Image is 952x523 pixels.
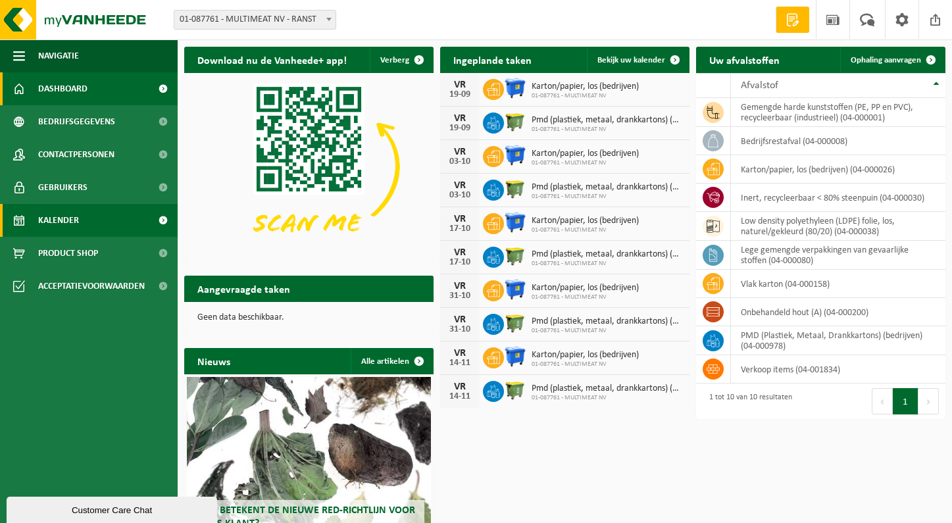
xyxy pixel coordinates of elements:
div: VR [447,382,473,392]
span: Verberg [380,56,409,64]
div: 17-10 [447,224,473,234]
span: Karton/papier, los (bedrijven) [532,149,639,159]
iframe: chat widget [7,494,220,523]
div: VR [447,147,473,157]
span: 01-087761 - MULTIMEAT NV [532,361,639,368]
td: PMD (Plastiek, Metaal, Drankkartons) (bedrijven) (04-000978) [731,326,945,355]
span: Karton/papier, los (bedrijven) [532,350,639,361]
h2: Download nu de Vanheede+ app! [184,47,360,72]
img: WB-1100-HPE-BE-04 [504,77,526,99]
span: Bedrijfsgegevens [38,105,115,138]
button: Previous [872,388,893,414]
span: Dashboard [38,72,88,105]
p: Geen data beschikbaar. [197,313,420,322]
span: Contactpersonen [38,138,114,171]
img: Download de VHEPlus App [184,73,434,260]
h2: Aangevraagde taken [184,276,303,301]
span: Pmd (plastiek, metaal, drankkartons) (bedrijven) [532,384,683,394]
img: WB-1100-HPE-BE-04 [504,211,526,234]
span: Navigatie [38,39,79,72]
td: vlak karton (04-000158) [731,270,945,298]
div: VR [447,247,473,258]
span: 01-087761 - MULTIMEAT NV [532,159,639,167]
span: 01-087761 - MULTIMEAT NV [532,327,683,335]
div: 03-10 [447,157,473,166]
span: Karton/papier, los (bedrijven) [532,283,639,293]
div: 14-11 [447,392,473,401]
span: 01-087761 - MULTIMEAT NV [532,92,639,100]
span: Ophaling aanvragen [851,56,921,64]
a: Alle artikelen [351,348,432,374]
span: 01-087761 - MULTIMEAT NV [532,260,683,268]
div: 19-09 [447,124,473,133]
a: Bekijk uw kalender [587,47,688,73]
div: VR [447,80,473,90]
div: 17-10 [447,258,473,267]
span: Gebruikers [38,171,88,204]
span: Product Shop [38,237,98,270]
div: 1 tot 10 van 10 resultaten [703,387,792,416]
a: Ophaling aanvragen [840,47,944,73]
span: 01-087761 - MULTIMEAT NV [532,293,639,301]
img: WB-1100-HPE-GN-50 [504,312,526,334]
div: VR [447,180,473,191]
div: 31-10 [447,325,473,334]
button: Next [918,388,939,414]
span: 01-087761 - MULTIMEAT NV [532,226,639,234]
img: WB-1100-HPE-BE-04 [504,144,526,166]
h2: Ingeplande taken [440,47,545,72]
img: WB-1100-HPE-BE-04 [504,345,526,368]
span: Afvalstof [741,80,778,91]
div: 03-10 [447,191,473,200]
div: VR [447,314,473,325]
span: Kalender [38,204,79,237]
span: 01-087761 - MULTIMEAT NV - RANST [174,10,336,30]
button: Verberg [370,47,432,73]
span: Pmd (plastiek, metaal, drankkartons) (bedrijven) [532,249,683,260]
div: 19-09 [447,90,473,99]
td: inert, recycleerbaar < 80% steenpuin (04-000030) [731,184,945,212]
div: VR [447,281,473,291]
span: 01-087761 - MULTIMEAT NV [532,126,683,134]
span: Bekijk uw kalender [597,56,665,64]
td: gemengde harde kunststoffen (PE, PP en PVC), recycleerbaar (industrieel) (04-000001) [731,98,945,127]
img: WB-1100-HPE-GN-50 [504,245,526,267]
td: karton/papier, los (bedrijven) (04-000026) [731,155,945,184]
div: 31-10 [447,291,473,301]
h2: Nieuws [184,348,243,374]
span: Pmd (plastiek, metaal, drankkartons) (bedrijven) [532,182,683,193]
td: onbehandeld hout (A) (04-000200) [731,298,945,326]
td: bedrijfsrestafval (04-000008) [731,127,945,155]
span: Pmd (plastiek, metaal, drankkartons) (bedrijven) [532,316,683,327]
td: low density polyethyleen (LDPE) folie, los, naturel/gekleurd (80/20) (04-000038) [731,212,945,241]
span: Karton/papier, los (bedrijven) [532,82,639,92]
span: 01-087761 - MULTIMEAT NV [532,394,683,402]
button: 1 [893,388,918,414]
h2: Uw afvalstoffen [696,47,793,72]
span: 01-087761 - MULTIMEAT NV - RANST [174,11,336,29]
div: VR [447,113,473,124]
span: 01-087761 - MULTIMEAT NV [532,193,683,201]
img: WB-1100-HPE-GN-50 [504,111,526,133]
img: WB-1100-HPE-GN-50 [504,178,526,200]
div: VR [447,348,473,359]
img: WB-1100-HPE-BE-04 [504,278,526,301]
div: VR [447,214,473,224]
span: Acceptatievoorwaarden [38,270,145,303]
td: lege gemengde verpakkingen van gevaarlijke stoffen (04-000080) [731,241,945,270]
div: 14-11 [447,359,473,368]
img: WB-1100-HPE-GN-50 [504,379,526,401]
span: Pmd (plastiek, metaal, drankkartons) (bedrijven) [532,115,683,126]
span: Karton/papier, los (bedrijven) [532,216,639,226]
td: verkoop items (04-001834) [731,355,945,384]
